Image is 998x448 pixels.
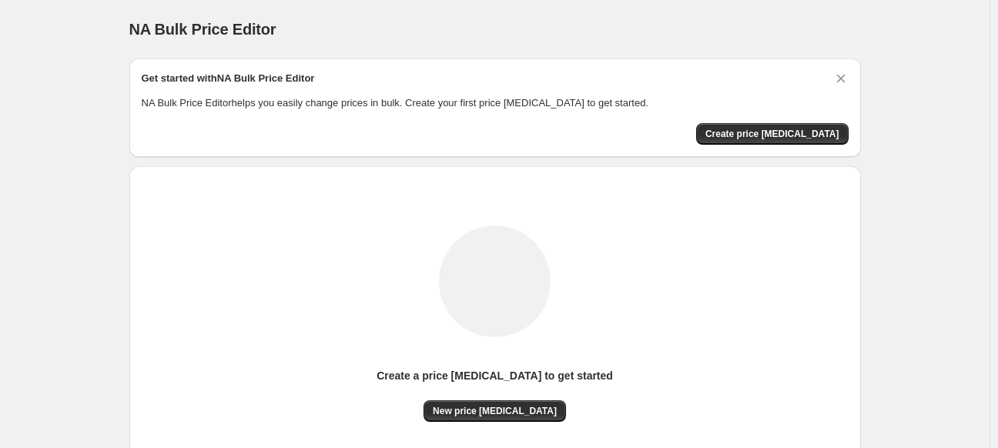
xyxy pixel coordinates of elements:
p: Create a price [MEDICAL_DATA] to get started [377,368,613,383]
h2: Get started with NA Bulk Price Editor [142,71,315,86]
span: Create price [MEDICAL_DATA] [705,128,839,140]
span: New price [MEDICAL_DATA] [433,405,557,417]
button: Create price change job [696,123,849,145]
span: NA Bulk Price Editor [129,21,276,38]
button: New price [MEDICAL_DATA] [424,400,566,422]
p: NA Bulk Price Editor helps you easily change prices in bulk. Create your first price [MEDICAL_DAT... [142,95,849,111]
button: Dismiss card [833,71,849,86]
